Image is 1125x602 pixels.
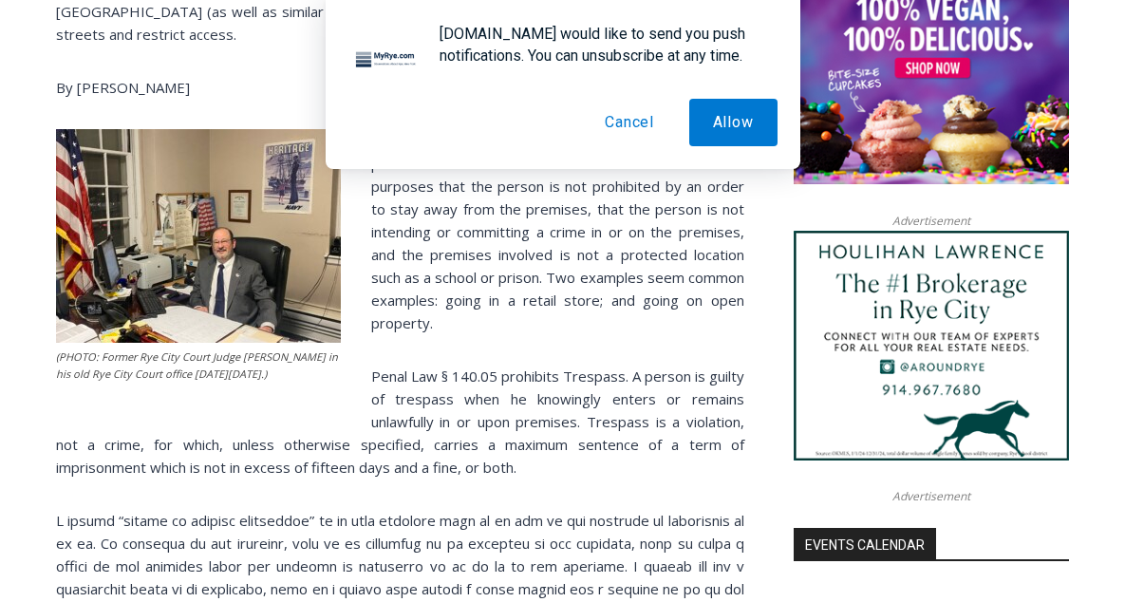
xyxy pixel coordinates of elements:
[56,348,341,382] figcaption: (PHOTO: Former Rye City Court Judge [PERSON_NAME] in his old Rye City Court office [DATE][DATE].)
[794,528,936,560] h2: Events Calendar
[195,119,270,227] div: "the precise, almost orchestrated movements of cutting and assembling sushi and [PERSON_NAME] mak...
[1,191,191,236] a: Open Tues. - Sun. [PHONE_NUMBER]
[457,184,920,236] a: Intern @ [DOMAIN_NAME]
[873,212,989,230] span: Advertisement
[497,189,880,232] span: Intern @ [DOMAIN_NAME]
[6,196,186,268] span: Open Tues. - Sun. [PHONE_NUMBER]
[56,365,744,479] p: Penal Law § 140.05 prohibits Trespass. A person is guilty of trespass when he knowingly enters or...
[348,23,424,99] img: notification icon
[873,487,989,505] span: Advertisement
[479,1,897,184] div: "[PERSON_NAME] and I covered the [DATE] Parade, which was a really eye opening experience as I ha...
[56,129,744,334] p: A curious reader inquired – when can I go on or in the premises of another? We will assume for th...
[424,23,778,66] div: [DOMAIN_NAME] would like to send you push notifications. You can unsubscribe at any time.
[56,129,341,343] img: (PHOTO: Rye City Court Judge Joe Latwin in his office on Monday, December 5, 2022.)
[581,99,678,146] button: Cancel
[794,231,1069,461] img: Houlihan Lawrence The #1 Brokerage in Rye City
[689,99,778,146] button: Allow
